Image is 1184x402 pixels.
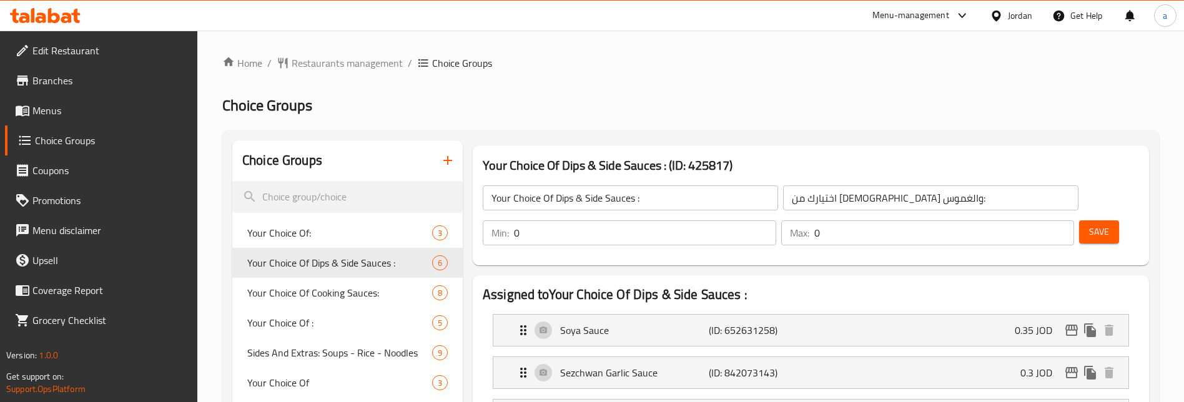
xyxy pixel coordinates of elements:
[5,155,198,185] a: Coupons
[247,225,432,240] span: Your Choice Of:
[433,257,447,269] span: 6
[32,73,188,88] span: Branches
[222,91,312,119] span: Choice Groups
[32,223,188,238] span: Menu disclaimer
[247,345,432,360] span: Sides And Extras: Soups - Rice - Noodles
[1020,365,1062,380] p: 0.3 JOD
[432,315,448,330] div: Choices
[1100,321,1118,340] button: delete
[5,185,198,215] a: Promotions
[433,287,447,299] span: 8
[1081,363,1100,382] button: duplicate
[1062,363,1081,382] button: edit
[5,215,198,245] a: Menu disclaimer
[1163,9,1167,22] span: a
[232,368,463,398] div: Your Choice Of3
[560,323,709,338] p: Soya Sauce
[32,253,188,268] span: Upsell
[1081,321,1100,340] button: duplicate
[433,317,447,329] span: 5
[247,375,432,390] span: Your Choice Of
[491,225,509,240] p: Min:
[32,193,188,208] span: Promotions
[5,125,198,155] a: Choice Groups
[432,285,448,300] div: Choices
[32,103,188,118] span: Menus
[5,36,198,66] a: Edit Restaurant
[5,275,198,305] a: Coverage Report
[433,347,447,359] span: 9
[408,56,412,71] li: /
[232,248,463,278] div: Your Choice Of Dips & Side Sauces :6
[483,309,1139,351] li: Expand
[709,365,808,380] p: (ID: 842073143)
[242,151,322,170] h2: Choice Groups
[6,347,37,363] span: Version:
[5,96,198,125] a: Menus
[247,255,432,270] span: Your Choice Of Dips & Side Sauces :
[483,285,1139,304] h2: Assigned to Your Choice Of Dips & Side Sauces :
[232,278,463,308] div: Your Choice Of Cooking Sauces:8
[1008,9,1032,22] div: Jordan
[247,285,432,300] span: Your Choice Of Cooking Sauces:
[483,351,1139,394] li: Expand
[232,218,463,248] div: Your Choice Of:3
[32,313,188,328] span: Grocery Checklist
[277,56,403,71] a: Restaurants management
[1089,224,1109,240] span: Save
[432,375,448,390] div: Choices
[32,283,188,298] span: Coverage Report
[32,43,188,58] span: Edit Restaurant
[5,245,198,275] a: Upsell
[35,133,188,148] span: Choice Groups
[1062,321,1081,340] button: edit
[222,56,1159,71] nav: breadcrumb
[232,308,463,338] div: Your Choice Of :5
[432,56,492,71] span: Choice Groups
[247,315,432,330] span: Your Choice Of :
[432,225,448,240] div: Choices
[39,347,58,363] span: 1.0.0
[872,8,949,23] div: Menu-management
[433,227,447,239] span: 3
[232,181,463,213] input: search
[493,315,1128,346] div: Expand
[6,368,64,385] span: Get support on:
[790,225,809,240] p: Max:
[560,365,709,380] p: Sezchwan Garlic Sauce
[6,381,86,397] a: Support.OpsPlatform
[267,56,272,71] li: /
[292,56,403,71] span: Restaurants management
[5,305,198,335] a: Grocery Checklist
[1079,220,1119,243] button: Save
[1015,323,1062,338] p: 0.35 JOD
[433,377,447,389] span: 3
[5,66,198,96] a: Branches
[432,345,448,360] div: Choices
[483,155,1139,175] h3: Your Choice Of Dips & Side Sauces : (ID: 425817)
[1100,363,1118,382] button: delete
[493,357,1128,388] div: Expand
[709,323,808,338] p: (ID: 652631258)
[232,338,463,368] div: Sides And Extras: Soups - Rice - Noodles9
[222,56,262,71] a: Home
[32,163,188,178] span: Coupons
